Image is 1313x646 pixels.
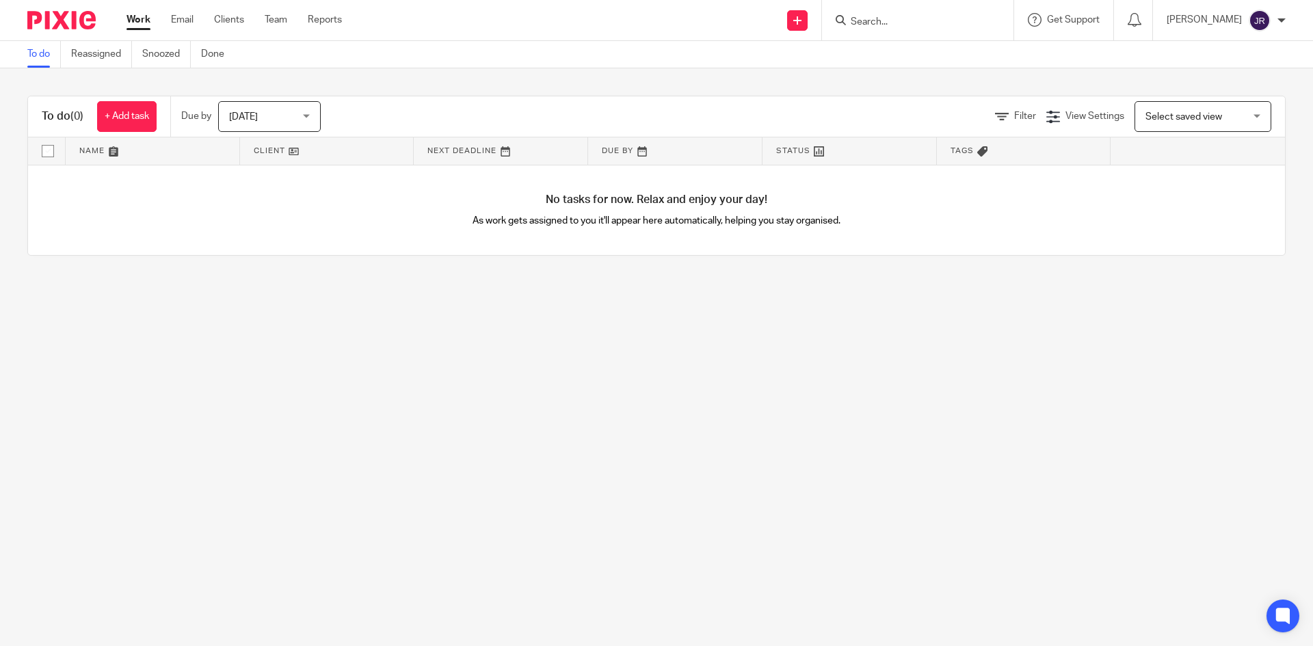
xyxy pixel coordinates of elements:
[27,41,61,68] a: To do
[1047,15,1100,25] span: Get Support
[42,109,83,124] h1: To do
[1065,111,1124,121] span: View Settings
[343,214,971,228] p: As work gets assigned to you it'll appear here automatically, helping you stay organised.
[849,16,972,29] input: Search
[142,41,191,68] a: Snoozed
[28,193,1285,207] h4: No tasks for now. Relax and enjoy your day!
[214,13,244,27] a: Clients
[308,13,342,27] a: Reports
[27,11,96,29] img: Pixie
[265,13,287,27] a: Team
[181,109,211,123] p: Due by
[70,111,83,122] span: (0)
[1145,112,1222,122] span: Select saved view
[1014,111,1036,121] span: Filter
[201,41,235,68] a: Done
[1249,10,1271,31] img: svg%3E
[1167,13,1242,27] p: [PERSON_NAME]
[171,13,194,27] a: Email
[97,101,157,132] a: + Add task
[71,41,132,68] a: Reassigned
[127,13,150,27] a: Work
[229,112,258,122] span: [DATE]
[951,147,974,154] span: Tags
